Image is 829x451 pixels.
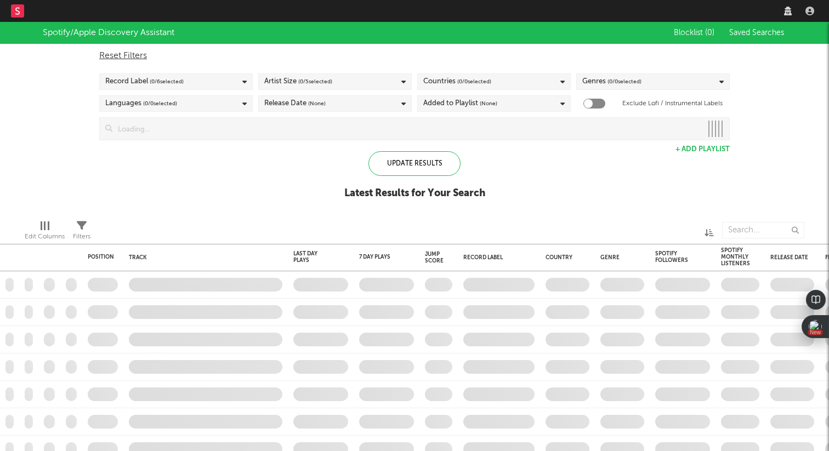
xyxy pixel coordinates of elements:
span: ( 0 ) [705,29,714,37]
div: Genres [582,75,641,88]
div: Record Label [105,75,184,88]
input: Search... [722,222,804,238]
div: Artist Size [264,75,332,88]
input: Loading... [112,118,702,140]
div: 7 Day Plays [359,254,398,260]
span: ( 0 / 0 selected) [143,97,177,110]
label: Exclude Lofi / Instrumental Labels [622,97,723,110]
span: Blocklist [674,29,714,37]
span: Saved Searches [729,29,786,37]
span: (None) [308,97,326,110]
div: Filters [73,216,90,248]
span: ( 0 / 0 selected) [457,75,491,88]
div: Position [88,254,114,260]
div: Spotify Followers [655,250,694,264]
div: Update Results [368,151,461,176]
span: ( 0 / 6 selected) [150,75,184,88]
div: Filters [73,230,90,243]
span: ( 0 / 5 selected) [298,75,332,88]
span: (None) [480,97,497,110]
div: Added to Playlist [423,97,497,110]
div: Latest Results for Your Search [344,187,485,200]
div: Track [129,254,277,261]
button: + Add Playlist [675,146,730,153]
div: Release Date [264,97,326,110]
div: Genre [600,254,639,261]
div: Release Date [770,254,809,261]
span: ( 0 / 0 selected) [607,75,641,88]
div: Reset Filters [99,49,730,62]
button: Saved Searches [726,28,786,37]
div: Record Label [463,254,529,261]
div: Last Day Plays [293,250,332,264]
div: Edit Columns [25,216,65,248]
div: Spotify/Apple Discovery Assistant [43,26,174,39]
div: Countries [423,75,491,88]
div: Languages [105,97,177,110]
div: Jump Score [425,251,444,264]
div: Country [546,254,584,261]
div: Edit Columns [25,230,65,243]
div: Spotify Monthly Listeners [721,247,750,267]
